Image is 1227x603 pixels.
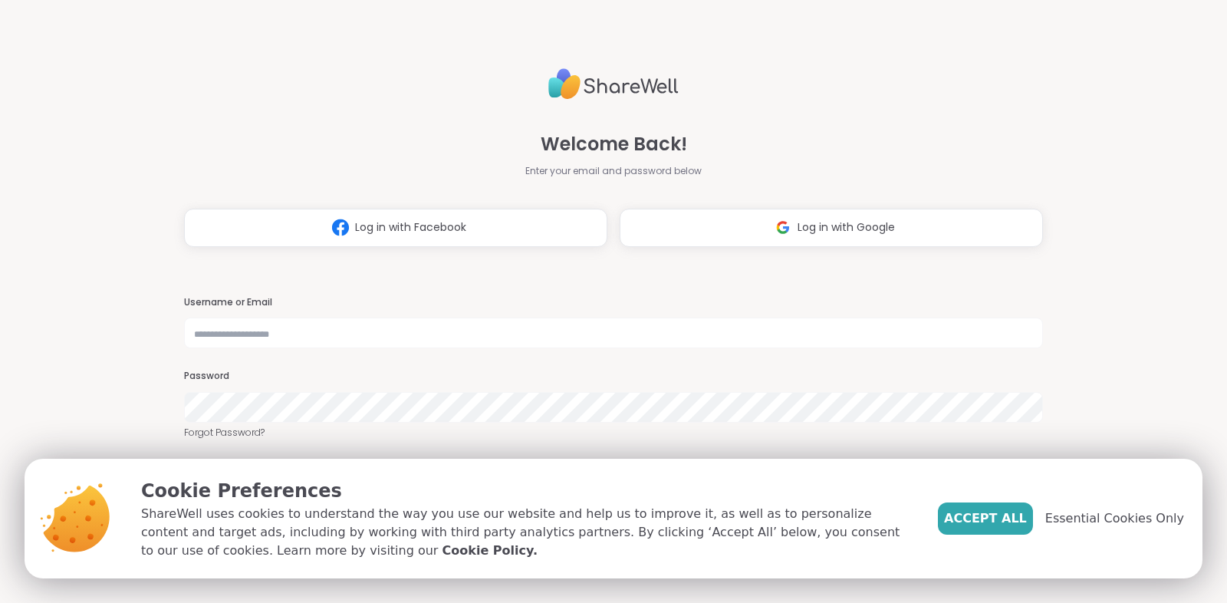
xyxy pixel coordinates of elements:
[141,505,913,560] p: ShareWell uses cookies to understand the way you use our website and help us to improve it, as we...
[620,209,1043,247] button: Log in with Google
[548,62,679,106] img: ShareWell Logo
[1045,509,1184,528] span: Essential Cookies Only
[768,213,798,242] img: ShareWell Logomark
[184,370,1043,383] h3: Password
[442,542,538,560] a: Cookie Policy.
[938,502,1033,535] button: Accept All
[525,164,702,178] span: Enter your email and password below
[184,209,607,247] button: Log in with Facebook
[355,219,466,236] span: Log in with Facebook
[798,219,895,236] span: Log in with Google
[944,509,1027,528] span: Accept All
[541,130,687,158] span: Welcome Back!
[141,477,913,505] p: Cookie Preferences
[184,296,1043,309] h3: Username or Email
[184,426,1043,440] a: Forgot Password?
[326,213,355,242] img: ShareWell Logomark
